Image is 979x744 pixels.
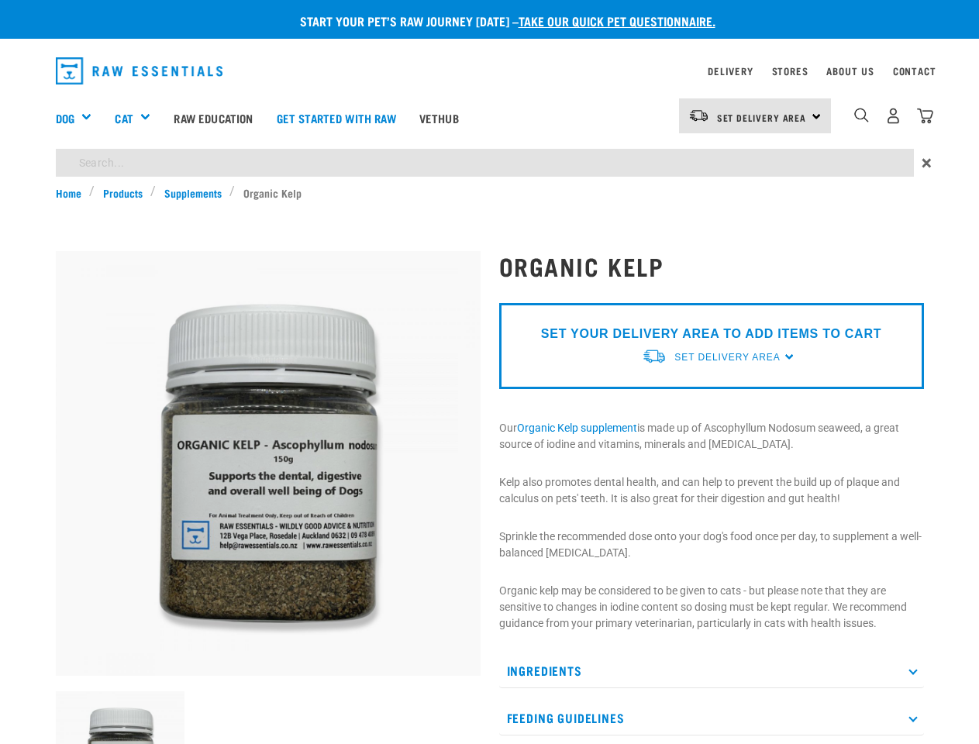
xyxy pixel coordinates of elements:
[541,325,881,343] p: SET YOUR DELIVERY AREA TO ADD ITEMS TO CART
[499,252,924,280] h1: Organic Kelp
[517,422,637,434] a: Organic Kelp supplement
[772,68,808,74] a: Stores
[642,348,667,364] img: van-moving.png
[43,51,936,91] nav: dropdown navigation
[917,108,933,124] img: home-icon@2x.png
[499,653,924,688] p: Ingredients
[674,352,780,363] span: Set Delivery Area
[56,57,223,84] img: Raw Essentials Logo
[519,17,715,24] a: take our quick pet questionnaire.
[499,529,924,561] p: Sprinkle the recommended dose onto your dog's food once per day, to supplement a well-balanced [M...
[499,474,924,507] p: Kelp also promotes dental health, and can help to prevent the build up of plaque and calculus on ...
[499,420,924,453] p: Our is made up of Ascophyllum Nodosum seaweed, a great source of iodine and vitamins, minerals an...
[826,68,874,74] a: About Us
[922,149,932,177] span: ×
[499,583,924,632] p: Organic kelp may be considered to be given to cats - but please note that they are sensitive to c...
[854,108,869,122] img: home-icon-1@2x.png
[95,184,150,201] a: Products
[265,87,408,149] a: Get started with Raw
[56,184,90,201] a: Home
[717,115,807,120] span: Set Delivery Area
[408,87,471,149] a: Vethub
[162,87,264,149] a: Raw Education
[56,184,924,201] nav: breadcrumbs
[156,184,229,201] a: Supplements
[893,68,936,74] a: Contact
[885,108,901,124] img: user.png
[499,701,924,735] p: Feeding Guidelines
[688,108,709,122] img: van-moving.png
[56,149,914,177] input: Search...
[708,68,753,74] a: Delivery
[115,109,133,127] a: Cat
[56,109,74,127] a: Dog
[56,251,481,676] img: 10870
